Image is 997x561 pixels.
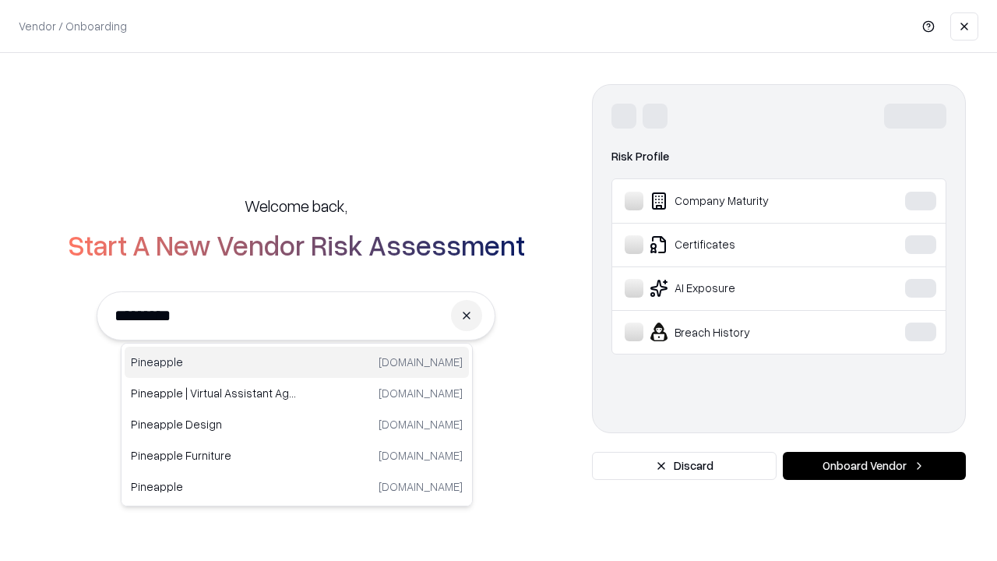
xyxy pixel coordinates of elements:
[611,147,946,166] div: Risk Profile
[131,416,297,432] p: Pineapple Design
[625,323,858,341] div: Breach History
[379,447,463,464] p: [DOMAIN_NAME]
[379,385,463,401] p: [DOMAIN_NAME]
[625,192,858,210] div: Company Maturity
[379,416,463,432] p: [DOMAIN_NAME]
[245,195,347,217] h5: Welcome back,
[625,279,858,298] div: AI Exposure
[592,452,777,480] button: Discard
[121,343,473,506] div: Suggestions
[379,354,463,370] p: [DOMAIN_NAME]
[379,478,463,495] p: [DOMAIN_NAME]
[131,447,297,464] p: Pineapple Furniture
[68,229,525,260] h2: Start A New Vendor Risk Assessment
[783,452,966,480] button: Onboard Vendor
[131,354,297,370] p: Pineapple
[131,385,297,401] p: Pineapple | Virtual Assistant Agency
[625,235,858,254] div: Certificates
[19,18,127,34] p: Vendor / Onboarding
[131,478,297,495] p: Pineapple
